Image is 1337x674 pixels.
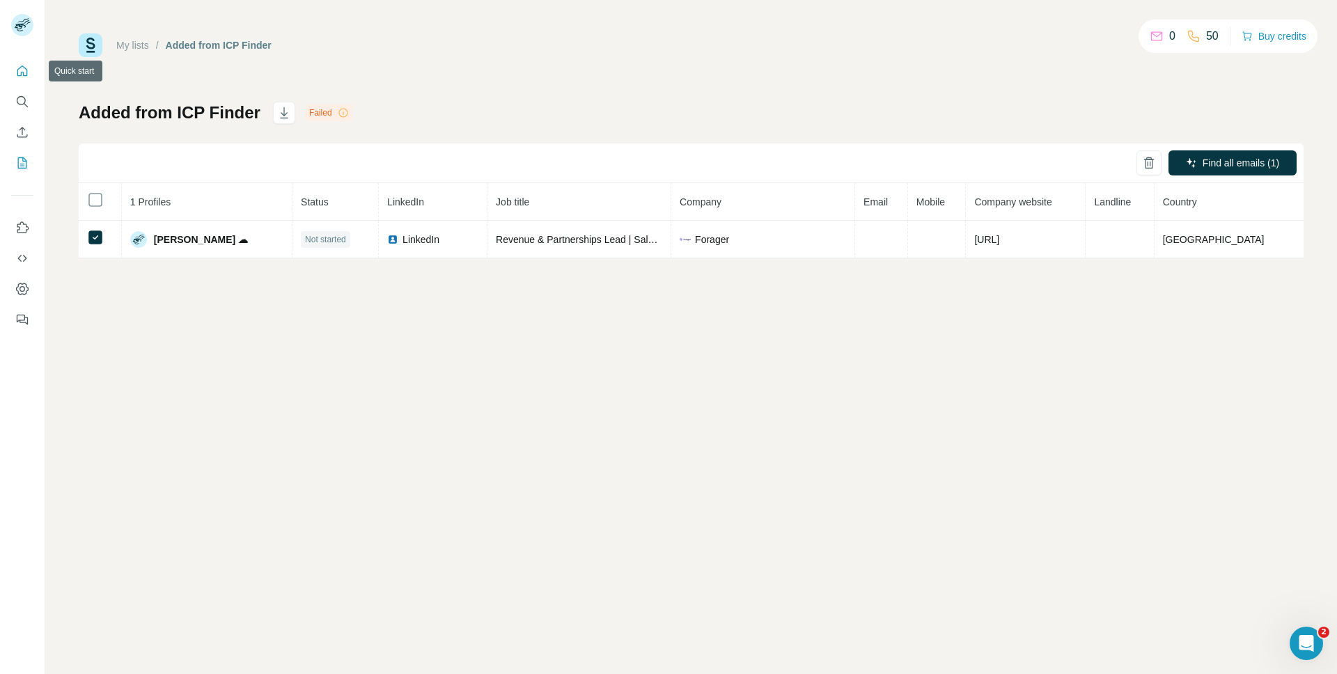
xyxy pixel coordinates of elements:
button: My lists [11,150,33,175]
span: [URL] [974,234,999,245]
span: Company [680,196,721,207]
span: LinkedIn [402,233,439,246]
span: Forager [695,233,729,246]
p: 0 [1169,28,1175,45]
span: [GEOGRAPHIC_DATA] [1163,234,1265,245]
span: 1 Profiles [130,196,171,207]
img: company-logo [680,234,691,245]
span: Country [1163,196,1197,207]
span: LinkedIn [387,196,424,207]
button: Find all emails (1) [1168,150,1297,175]
img: Surfe Logo [79,33,102,57]
p: 50 [1206,28,1219,45]
button: Feedback [11,307,33,332]
span: Job title [496,196,529,207]
span: Status [301,196,329,207]
h1: Added from ICP Finder [79,102,260,124]
span: Mobile [916,196,945,207]
span: Revenue & Partnerships Lead | Sales Ops & Business Development [496,234,790,245]
div: Failed [305,104,353,121]
button: Quick start [11,58,33,84]
img: Avatar [130,231,147,248]
li: / [156,38,159,52]
span: Landline [1094,196,1131,207]
img: LinkedIn logo [387,234,398,245]
span: Find all emails (1) [1203,156,1279,170]
span: 2 [1318,627,1329,638]
button: Use Surfe on LinkedIn [11,215,33,240]
span: [PERSON_NAME] ☁ [154,233,248,246]
span: Email [863,196,888,207]
button: Dashboard [11,276,33,301]
button: Enrich CSV [11,120,33,145]
a: My lists [116,40,149,51]
span: Company website [974,196,1051,207]
button: Buy credits [1242,26,1306,46]
button: Use Surfe API [11,246,33,271]
span: Not started [305,233,346,246]
iframe: Intercom live chat [1290,627,1323,660]
button: Search [11,89,33,114]
div: Added from ICP Finder [166,38,272,52]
